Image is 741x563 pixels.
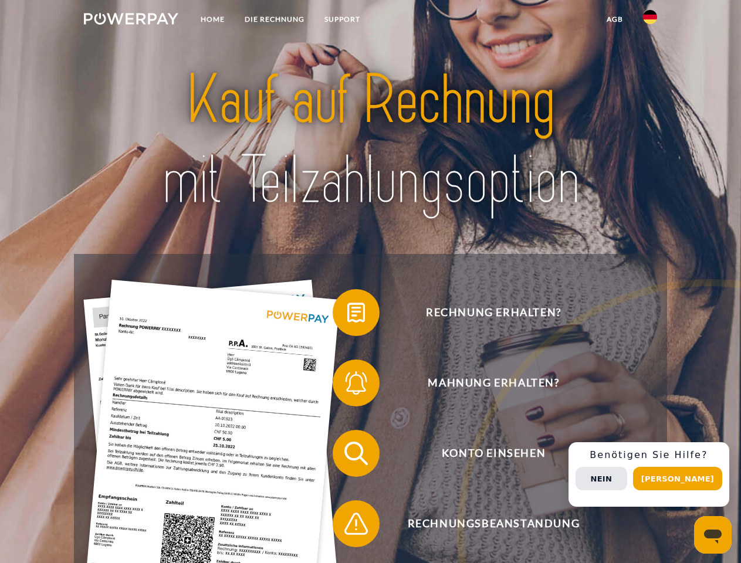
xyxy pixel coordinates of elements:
button: Nein [576,467,627,490]
iframe: Schaltfläche zum Öffnen des Messaging-Fensters [694,516,732,554]
img: title-powerpay_de.svg [112,56,629,225]
img: qb_search.svg [341,439,371,468]
a: SUPPORT [314,9,370,30]
img: de [643,10,657,24]
img: qb_bell.svg [341,368,371,398]
a: Home [191,9,235,30]
button: Rechnung erhalten? [333,289,638,336]
span: Rechnung erhalten? [350,289,637,336]
a: agb [597,9,633,30]
img: logo-powerpay-white.svg [84,13,178,25]
span: Konto einsehen [350,430,637,477]
span: Mahnung erhalten? [350,359,637,406]
button: Rechnungsbeanstandung [333,500,638,547]
button: Konto einsehen [333,430,638,477]
div: Schnellhilfe [569,442,729,507]
span: Rechnungsbeanstandung [350,500,637,547]
img: qb_bill.svg [341,298,371,327]
button: Mahnung erhalten? [333,359,638,406]
button: [PERSON_NAME] [633,467,722,490]
img: qb_warning.svg [341,509,371,538]
h3: Benötigen Sie Hilfe? [576,449,722,461]
a: DIE RECHNUNG [235,9,314,30]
